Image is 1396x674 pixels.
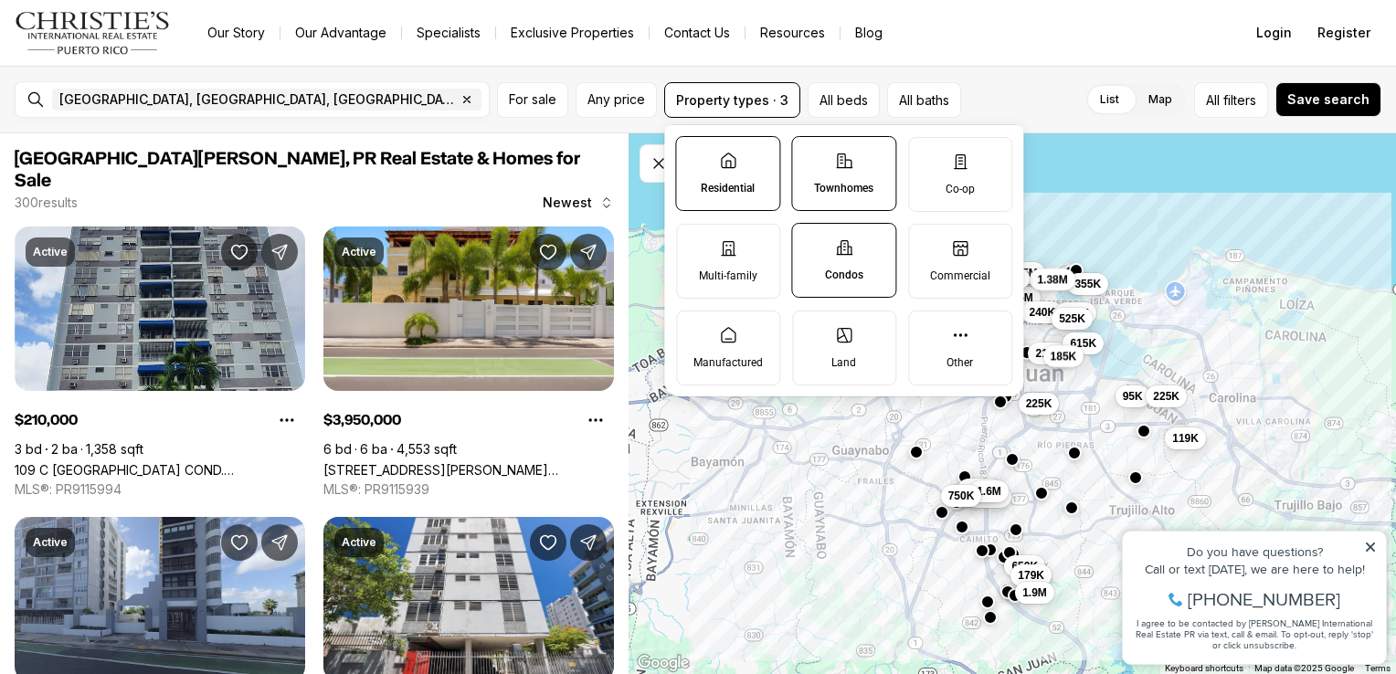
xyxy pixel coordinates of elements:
[1021,301,1063,323] button: 240K
[15,462,305,478] a: 109 C COSTA RICA COND. GRANADA #14-A, SAN JUAN PR, 00917
[1052,307,1093,329] button: 525K
[280,20,401,46] a: Our Advantage
[1013,266,1038,280] span: 1.5M
[1018,567,1044,582] span: 179K
[193,20,280,46] a: Our Story
[969,479,1009,501] button: 1.6M
[1035,345,1062,360] span: 210K
[831,355,856,370] p: Land
[1245,15,1303,51] button: Login
[221,234,258,270] button: Save Property: 109 C COSTA RICA COND. GRANADA #14-A
[1010,563,1052,585] button: 179K
[930,269,990,283] p: Commercial
[1172,430,1199,445] span: 119K
[973,490,1003,504] span: 1.05M
[15,150,580,190] span: [GEOGRAPHIC_DATA][PERSON_NAME], PR Real Estate & Homes for Sale
[887,82,961,118] button: All baths
[957,478,1002,500] button: 2.45M
[261,234,298,270] button: Share Property
[1206,90,1220,110] span: All
[1055,302,1096,324] button: 220K
[1002,290,1032,304] span: 1.45M
[947,489,974,503] span: 750K
[15,195,78,210] p: 300 results
[570,234,607,270] button: Share Property
[825,268,863,282] p: Condos
[1015,582,1054,604] button: 1.9M
[19,58,264,71] div: Call or text [DATE], we are here to help!
[946,182,975,196] p: Co-op
[19,41,264,54] div: Do you have questions?
[693,355,763,370] p: Manufactured
[261,524,298,561] button: Share Property
[650,20,745,46] button: Contact Us
[947,355,973,370] p: Other
[1050,349,1076,363] span: 185K
[640,144,731,183] button: Dismiss drawing
[33,245,68,259] p: Active
[323,462,614,478] a: 1206 MAGDALENA AVE, SAN JUAN PR, 00907
[940,485,981,507] button: 750K
[1256,26,1292,40] span: Login
[1006,262,1045,284] button: 1.5M
[1022,585,1047,600] span: 1.9M
[342,535,376,550] p: Active
[965,481,995,496] span: 2.45M
[1037,272,1067,287] span: 1.38M
[977,483,1001,498] span: 1.6M
[1028,342,1069,363] button: 210K
[509,92,556,107] span: For sale
[1115,384,1149,406] button: 95K
[15,11,171,55] img: logo
[1011,559,1038,574] span: 650K
[497,82,568,118] button: For sale
[1063,306,1089,321] span: 220K
[221,524,258,561] button: Save Property: 888 AVE ASFHORD #PH17
[1122,388,1142,403] span: 95K
[1067,273,1108,295] button: 355K
[1004,555,1045,577] button: 650K
[59,92,456,107] span: [GEOGRAPHIC_DATA], [GEOGRAPHIC_DATA], [GEOGRAPHIC_DATA]
[808,82,880,118] button: All beds
[532,184,625,221] button: Newest
[342,245,376,259] p: Active
[75,86,227,104] span: [PHONE_NUMBER]
[1317,26,1370,40] span: Register
[1287,92,1370,107] span: Save search
[1074,277,1101,291] span: 355K
[587,92,645,107] span: Any price
[989,268,1030,290] button: 900K
[1194,82,1268,118] button: Allfilters
[570,524,607,561] button: Share Property
[814,181,873,195] p: Townhomes
[530,234,566,270] button: Save Property: 1206 MAGDALENA AVE
[1070,335,1096,350] span: 615K
[1029,305,1055,320] span: 240K
[1223,90,1256,110] span: filters
[530,524,566,561] button: Save Property: 85 WILSON STREET #PH-601
[841,20,897,46] a: Blog
[701,181,755,195] p: Residential
[543,195,592,210] span: Newest
[577,402,614,438] button: Property options
[402,20,495,46] a: Specialists
[1153,388,1179,403] span: 225K
[1306,15,1381,51] button: Register
[746,20,840,46] a: Resources
[1018,393,1059,415] button: 225K
[576,82,657,118] button: Any price
[496,20,649,46] a: Exclusive Properties
[1085,83,1134,116] label: List
[699,269,757,283] p: Multi-family
[1059,311,1085,325] span: 525K
[269,402,305,438] button: Property options
[1030,269,1074,290] button: 1.38M
[1134,83,1187,116] label: Map
[664,82,800,118] button: Property types · 3
[995,286,1040,308] button: 1.45M
[1165,427,1206,448] button: 119K
[1042,345,1084,367] button: 185K
[1146,384,1187,406] button: 225K
[23,112,260,147] span: I agree to be contacted by [PERSON_NAME] International Real Estate PR via text, call & email. To ...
